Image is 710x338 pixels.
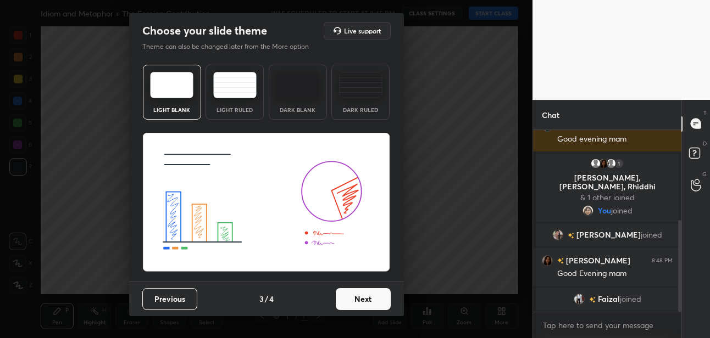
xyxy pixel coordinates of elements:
[611,206,633,215] span: joined
[652,257,673,263] div: 8:48 PM
[344,27,381,34] h5: Live support
[542,255,553,266] img: 5f9f9fd445574bc89f9c0db024e6764b.jpg
[533,100,568,129] p: Chat
[576,230,641,239] span: [PERSON_NAME]
[598,206,611,215] span: You
[276,72,319,98] img: darkTheme.f0cc69e5.svg
[259,293,264,305] h4: 3
[142,288,197,310] button: Previous
[150,107,194,112] div: Light Blank
[533,130,681,312] div: grid
[590,158,601,169] img: default.png
[598,158,609,169] img: 5f9f9fd445574bc89f9c0db024e6764b.jpg
[583,205,593,216] img: a7ac6fe6eda44e07ab3709a94de7a6bd.jpg
[564,255,630,266] h6: [PERSON_NAME]
[142,133,390,272] img: lightThemeBanner.fbc32fad.svg
[703,109,707,117] p: T
[702,170,707,178] p: G
[142,24,267,38] h2: Choose your slide theme
[150,72,193,98] img: lightTheme.e5ed3b09.svg
[574,294,585,305] img: 79b0de3cb32f412c9340c443474e73de.jpg
[557,258,564,264] img: no-rating-badge.077c3623.svg
[542,193,672,202] p: & 1 other joined
[557,268,673,279] div: Good Evening mam
[213,107,257,112] div: Light Ruled
[213,72,257,98] img: lightRuledTheme.5fabf969.svg
[336,288,391,310] button: Next
[339,107,382,112] div: Dark Ruled
[552,229,563,240] img: 49f0c59ed4b64defabbbc7342438338f.jpg
[620,295,641,303] span: joined
[598,295,620,303] span: Faizal
[142,42,320,52] p: Theme can also be changed later from the More option
[703,139,707,148] p: D
[265,293,268,305] h4: /
[589,296,596,302] img: no-rating-badge.077c3623.svg
[613,158,624,169] div: 1
[542,173,672,191] p: [PERSON_NAME], [PERSON_NAME], Rhiddhi
[606,158,617,169] img: default.png
[641,230,662,239] span: joined
[269,293,274,305] h4: 4
[568,232,574,238] img: no-rating-badge.077c3623.svg
[276,107,320,112] div: Dark Blank
[339,72,382,98] img: darkRuledTheme.de295e13.svg
[557,134,673,145] div: Good evening mam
